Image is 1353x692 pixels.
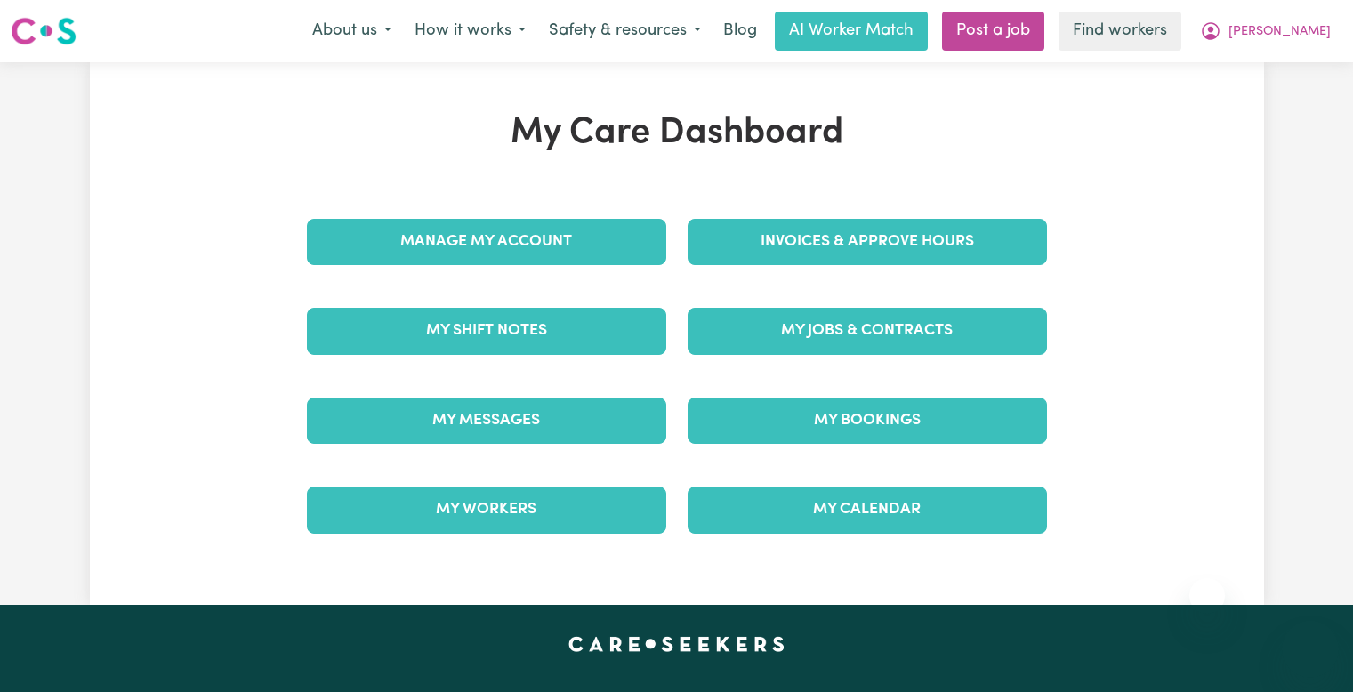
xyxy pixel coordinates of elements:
button: Safety & resources [537,12,713,50]
a: My Calendar [688,487,1047,533]
iframe: Button to launch messaging window [1282,621,1339,678]
a: My Shift Notes [307,308,666,354]
a: Manage My Account [307,219,666,265]
a: Careseekers home page [568,637,785,651]
iframe: Close message [1189,578,1225,614]
button: How it works [403,12,537,50]
a: My Bookings [688,398,1047,444]
a: My Workers [307,487,666,533]
a: Find workers [1059,12,1181,51]
a: AI Worker Match [775,12,928,51]
a: Careseekers logo [11,11,77,52]
button: About us [301,12,403,50]
a: Invoices & Approve Hours [688,219,1047,265]
button: My Account [1188,12,1342,50]
a: My Messages [307,398,666,444]
img: Careseekers logo [11,15,77,47]
a: My Jobs & Contracts [688,308,1047,354]
a: Post a job [942,12,1044,51]
a: Blog [713,12,768,51]
span: [PERSON_NAME] [1228,22,1331,42]
h1: My Care Dashboard [296,112,1058,155]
